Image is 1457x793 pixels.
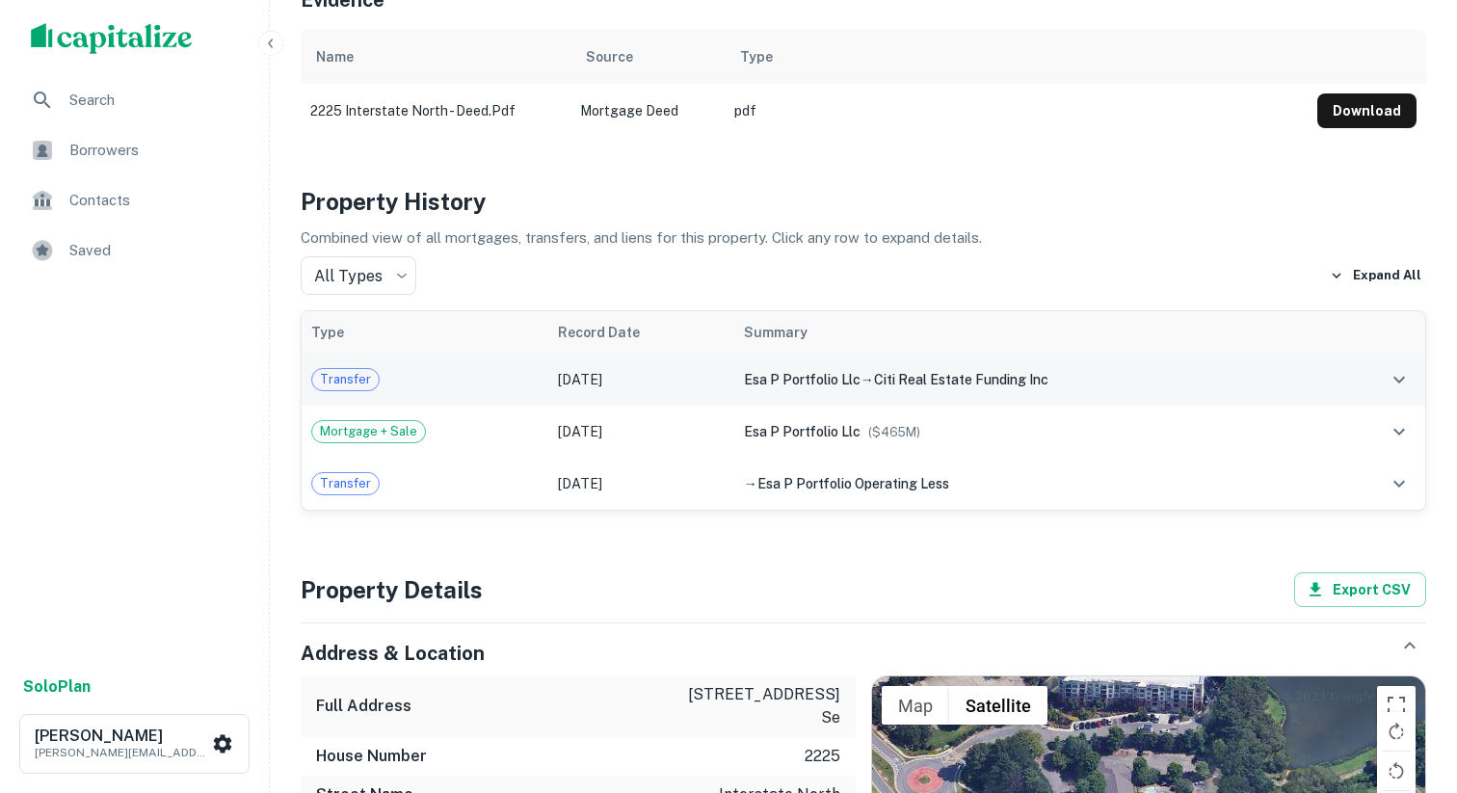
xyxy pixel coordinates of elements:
span: ($ 465M ) [868,425,920,439]
div: scrollable content [301,30,1426,138]
th: Type [302,311,548,354]
img: capitalize-logo.png [31,23,193,54]
th: Record Date [548,311,734,354]
div: Source [586,45,633,68]
h6: House Number [316,745,427,768]
p: [STREET_ADDRESS] se [667,683,840,729]
th: Name [301,30,570,84]
div: Name [316,45,354,68]
button: Expand All [1325,261,1426,290]
td: Mortgage Deed [570,84,725,138]
span: citi real estate funding inc [874,372,1048,387]
td: [DATE] [548,354,734,406]
h4: Property History [301,184,1426,219]
a: Contacts [15,177,253,224]
a: Search [15,77,253,123]
h6: Full Address [316,695,411,718]
button: Export CSV [1294,572,1426,607]
h6: [PERSON_NAME] [35,728,208,744]
p: 2225 [805,745,840,768]
button: Rotate map counterclockwise [1377,752,1416,790]
button: Download [1317,93,1417,128]
span: Saved [69,239,242,262]
span: Mortgage + Sale [312,422,425,441]
p: Combined view of all mortgages, transfers, and liens for this property. Click any row to expand d... [301,226,1426,250]
span: Search [69,89,242,112]
span: Borrowers [69,139,242,162]
button: Show satellite imagery [949,686,1047,725]
button: Rotate map clockwise [1377,712,1416,751]
button: expand row [1383,363,1416,396]
div: → [744,369,1320,390]
button: expand row [1383,467,1416,500]
h5: Address & Location [301,639,485,668]
th: Summary [734,311,1330,354]
span: Contacts [69,189,242,212]
td: 2225 interstate north - deed.pdf [301,84,570,138]
strong: Solo Plan [23,677,91,696]
td: [DATE] [548,458,734,510]
button: expand row [1383,415,1416,448]
a: Saved [15,227,253,274]
span: Transfer [312,370,379,389]
span: esa p portfolio llc [744,372,861,387]
iframe: Chat Widget [1361,639,1457,731]
span: esa p portfolio llc [744,424,861,439]
div: All Types [301,256,416,295]
p: [PERSON_NAME][EMAIL_ADDRESS][DOMAIN_NAME] [35,744,208,761]
th: Source [570,30,725,84]
span: Transfer [312,474,379,493]
button: Show street map [882,686,949,725]
td: [DATE] [548,406,734,458]
h4: Property Details [301,572,483,607]
th: Type [725,30,1308,84]
a: Borrowers [15,127,253,173]
td: pdf [725,84,1308,138]
div: → [744,473,1320,494]
span: esa p portfolio operating less [757,476,949,491]
div: Type [740,45,773,68]
button: [PERSON_NAME][PERSON_NAME][EMAIL_ADDRESS][DOMAIN_NAME] [19,714,250,774]
a: SoloPlan [23,675,91,699]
